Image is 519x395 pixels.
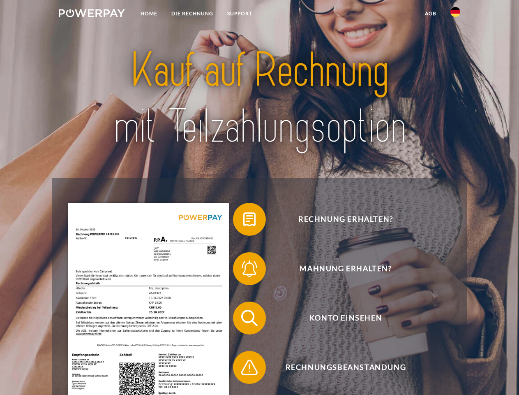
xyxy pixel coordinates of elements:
a: SUPPORT [220,6,259,21]
button: Rechnungsbeanstandung [233,351,447,384]
button: Mahnung erhalten? [233,252,447,285]
span: Rechnung erhalten? [245,203,446,236]
img: qb_bell.svg [239,258,260,279]
img: qb_warning.svg [239,357,260,378]
span: Rechnungsbeanstandung [245,351,446,384]
a: Home [134,6,164,21]
img: logo-powerpay-white.svg [59,9,125,17]
img: title-powerpay_de.svg [78,39,441,158]
img: qb_bill.svg [239,209,260,230]
button: Rechnung erhalten? [233,203,447,236]
img: de [450,7,460,17]
a: DIE RECHNUNG [164,6,220,21]
button: Konto einsehen [233,302,447,335]
span: Konto einsehen [245,302,446,335]
a: agb [418,6,443,21]
img: qb_search.svg [239,308,260,328]
span: Mahnung erhalten? [245,252,446,285]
